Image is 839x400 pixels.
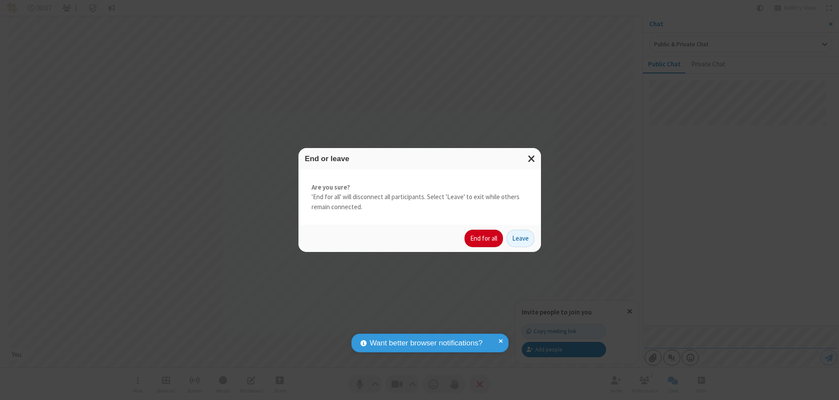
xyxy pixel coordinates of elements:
span: Want better browser notifications? [370,338,482,349]
h3: End or leave [305,155,534,163]
strong: Are you sure? [312,183,528,193]
button: End for all [465,230,503,247]
div: 'End for all' will disconnect all participants. Select 'Leave' to exit while others remain connec... [298,169,541,225]
button: Leave [506,230,534,247]
button: Close modal [523,148,541,169]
